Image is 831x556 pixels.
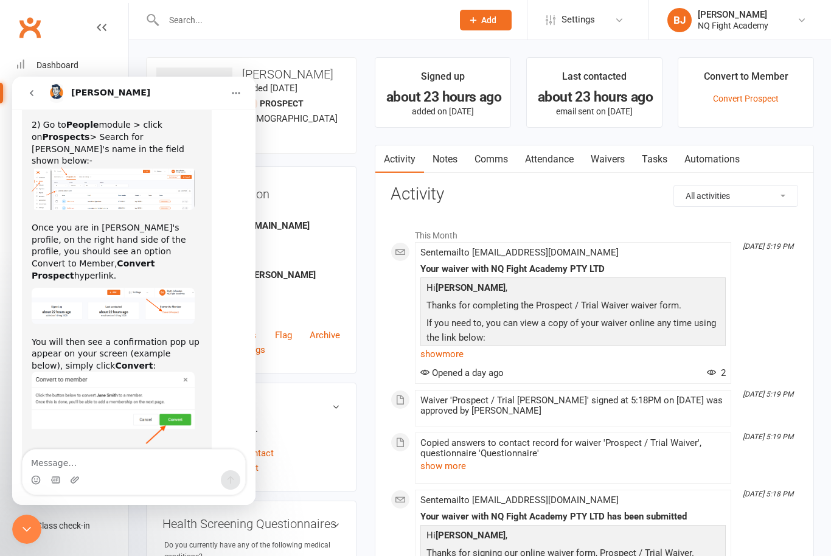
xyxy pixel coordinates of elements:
[436,282,506,293] strong: [PERSON_NAME]
[460,10,512,30] button: Add
[12,77,256,505] iframe: Intercom live chat
[743,242,793,251] i: [DATE] 5:19 PM
[423,298,723,316] p: Thanks for completing the Prospect / Trial Waiver waiver form.
[209,394,228,413] button: Send a message…
[420,346,726,363] a: show more
[538,91,651,103] div: about 23 hours ago
[420,495,619,506] span: Sent email to [EMAIL_ADDRESS][DOMAIN_NAME]
[375,145,424,173] a: Activity
[160,12,444,29] input: Search...
[562,69,627,91] div: Last contacted
[538,106,651,116] p: email sent on [DATE]
[19,145,190,205] div: Once you are in [PERSON_NAME]'s profile, on the right hand side of the profile, you should see an...
[16,512,128,540] a: Class kiosk mode
[275,328,292,342] a: Flag
[420,459,466,473] button: show more
[19,260,190,296] div: You will then see a confirmation pop up appear on your screen (example below), simply click :
[391,185,798,204] h3: Activity
[420,395,726,416] div: Waiver 'Prospect / Trial [PERSON_NAME]' signed at 5:18PM on [DATE] was approved by [PERSON_NAME]
[37,60,78,70] div: Dashboard
[562,6,595,33] span: Settings
[466,145,516,173] a: Comms
[15,12,45,43] a: Clubworx
[242,83,297,94] time: Added [DATE]
[30,55,77,65] b: Prospects
[713,94,779,103] a: Convert Prospect
[103,284,141,294] b: Convert
[58,398,68,408] button: Upload attachment
[423,280,723,298] p: Hi ,
[707,367,726,378] span: 2
[260,99,304,108] snap: prospect
[516,145,582,173] a: Attendance
[698,9,768,20] div: [PERSON_NAME]
[676,145,748,173] a: Automations
[54,43,87,53] b: People
[436,530,506,541] strong: [PERSON_NAME]
[19,182,142,204] b: Convert Prospect
[743,490,793,498] i: [DATE] 5:18 PM
[162,517,340,530] h3: Health Screening Questionnaires
[37,521,90,530] div: Class check-in
[420,247,619,258] span: Sent email to [EMAIL_ADDRESS][DOMAIN_NAME]
[423,528,723,546] p: Hi ,
[38,398,48,408] button: Gif picker
[16,52,128,79] a: Dashboard
[421,69,465,91] div: Signed up
[743,433,793,441] i: [DATE] 5:19 PM
[19,43,190,90] div: 2) Go to module > click on > Search for [PERSON_NAME]'s name in the field shown below:-
[156,68,346,81] h3: [PERSON_NAME]
[420,438,726,459] div: Copied answers to contact record for waiver 'Prospect / Trial Waiver', questionnaire 'Questionnaire'
[420,264,726,274] div: Your waiver with NQ Fight Academy PTY LTD
[12,515,41,544] iframe: Intercom live chat
[582,145,633,173] a: Waivers
[481,15,496,25] span: Add
[10,373,233,394] textarea: Message…
[424,145,466,173] a: Notes
[386,106,499,116] p: added on [DATE]
[704,69,788,91] div: Convert to Member
[310,328,340,342] a: Archive
[420,367,504,378] span: Opened a day ago
[423,316,723,348] p: If you need to, you can view a copy of your waiver online any time using the link below:
[633,145,676,173] a: Tasks
[386,91,499,103] div: about 23 hours ago
[242,113,338,124] span: [DEMOGRAPHIC_DATA]
[391,223,798,242] li: This Month
[420,512,726,522] div: Your waiver with NQ Fight Academy PTY LTD has been submitted
[667,8,692,32] div: BJ
[743,390,793,398] i: [DATE] 5:19 PM
[698,20,768,31] div: NQ Fight Academy
[19,398,29,408] button: Emoji picker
